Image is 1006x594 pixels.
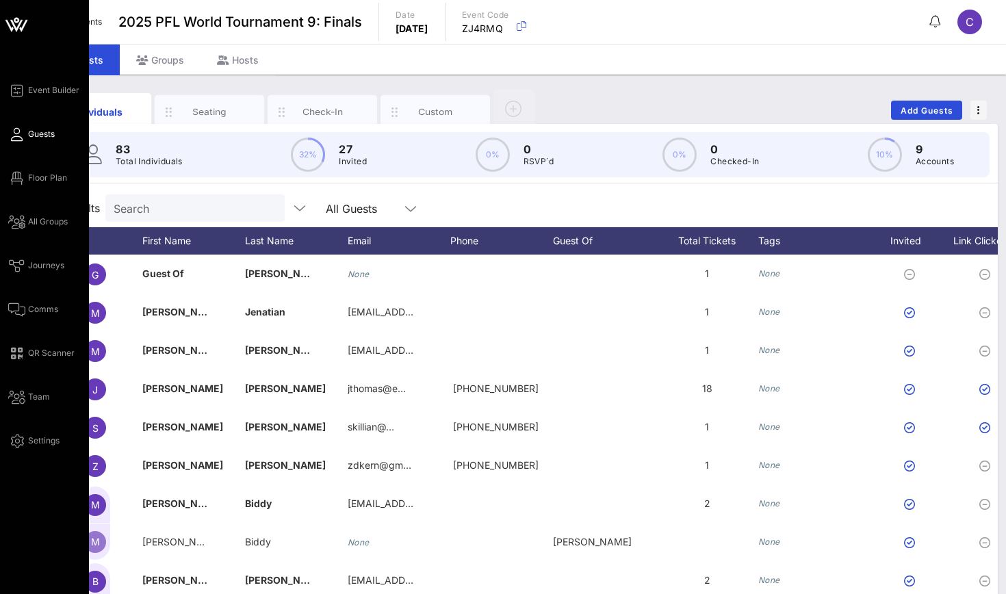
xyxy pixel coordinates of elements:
[656,370,758,408] div: 18
[142,536,221,547] span: [PERSON_NAME]
[28,128,55,140] span: Guests
[28,172,67,184] span: Floor Plan
[348,537,370,547] i: None
[656,408,758,446] div: 1
[8,257,64,274] a: Journeys
[28,216,68,228] span: All Groups
[142,383,223,394] span: [PERSON_NAME]
[656,227,758,255] div: Total Tickets
[957,10,982,34] div: C
[462,8,509,22] p: Event Code
[553,523,656,561] div: [PERSON_NAME]
[396,22,428,36] p: [DATE]
[245,383,326,394] span: [PERSON_NAME]
[758,498,780,508] i: None
[245,306,285,318] span: Jenatian
[142,227,245,255] div: First Name
[92,269,99,281] span: G
[326,203,377,215] div: All Guests
[8,170,67,186] a: Floor Plan
[245,421,326,432] span: [PERSON_NAME]
[916,155,954,168] p: Accounts
[348,446,411,485] p: zdkern@gm…
[396,8,428,22] p: Date
[453,383,539,394] span: +13367360537
[245,227,348,255] div: Last Name
[245,268,326,279] span: [PERSON_NAME]
[245,459,326,471] span: [PERSON_NAME]
[348,370,406,408] p: jthomas@e…
[348,408,394,446] p: skillian@…
[8,432,60,449] a: Settings
[758,537,780,547] i: None
[116,141,183,157] p: 83
[118,12,362,32] span: 2025 PFL World Tournament 9: Finals
[348,269,370,279] i: None
[245,498,272,509] span: Biddy
[348,227,450,255] div: Email
[92,461,99,472] span: Z
[656,485,758,523] div: 2
[553,227,656,255] div: Guest Of
[758,460,780,470] i: None
[28,259,64,272] span: Journeys
[348,306,513,318] span: [EMAIL_ADDRESS][DOMAIN_NAME]
[8,214,68,230] a: All Groups
[710,141,759,157] p: 0
[758,422,780,432] i: None
[450,227,553,255] div: Phone
[656,331,758,370] div: 1
[245,536,271,547] span: Biddy
[348,344,513,356] span: [EMAIL_ADDRESS][DOMAIN_NAME]
[900,105,954,116] span: Add Guests
[91,499,100,511] span: M
[875,227,950,255] div: Invited
[758,307,780,317] i: None
[453,421,539,432] span: +18285144373
[91,346,100,357] span: M
[92,422,99,434] span: S
[28,391,50,403] span: Team
[758,227,875,255] div: Tags
[348,498,513,509] span: [EMAIL_ADDRESS][DOMAIN_NAME]
[142,421,223,432] span: [PERSON_NAME]
[758,383,780,393] i: None
[8,345,75,361] a: QR Scanner
[28,435,60,447] span: Settings
[142,574,223,586] span: [PERSON_NAME]
[318,194,427,222] div: All Guests
[116,155,183,168] p: Total Individuals
[524,141,554,157] p: 0
[462,22,509,36] p: ZJ4RMQ
[656,255,758,293] div: 1
[891,101,962,120] button: Add Guests
[348,574,513,586] span: [EMAIL_ADDRESS][DOMAIN_NAME]
[966,15,974,29] span: C
[91,307,100,319] span: M
[405,105,466,118] div: Custom
[66,105,127,119] div: Individuals
[120,44,201,75] div: Groups
[142,344,223,356] span: [PERSON_NAME]
[245,344,326,356] span: [PERSON_NAME]
[8,301,58,318] a: Comms
[710,155,759,168] p: Checked-In
[245,574,326,586] span: [PERSON_NAME]
[142,459,223,471] span: [PERSON_NAME]
[92,384,98,396] span: J
[179,105,240,118] div: Seating
[142,268,184,279] span: Guest Of
[8,82,79,99] a: Event Builder
[656,446,758,485] div: 1
[656,293,758,331] div: 1
[28,347,75,359] span: QR Scanner
[142,498,223,509] span: [PERSON_NAME]
[142,306,223,318] span: [PERSON_NAME]
[201,44,275,75] div: Hosts
[916,141,954,157] p: 9
[524,155,554,168] p: RSVP`d
[758,575,780,585] i: None
[339,141,367,157] p: 27
[758,268,780,279] i: None
[28,303,58,315] span: Comms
